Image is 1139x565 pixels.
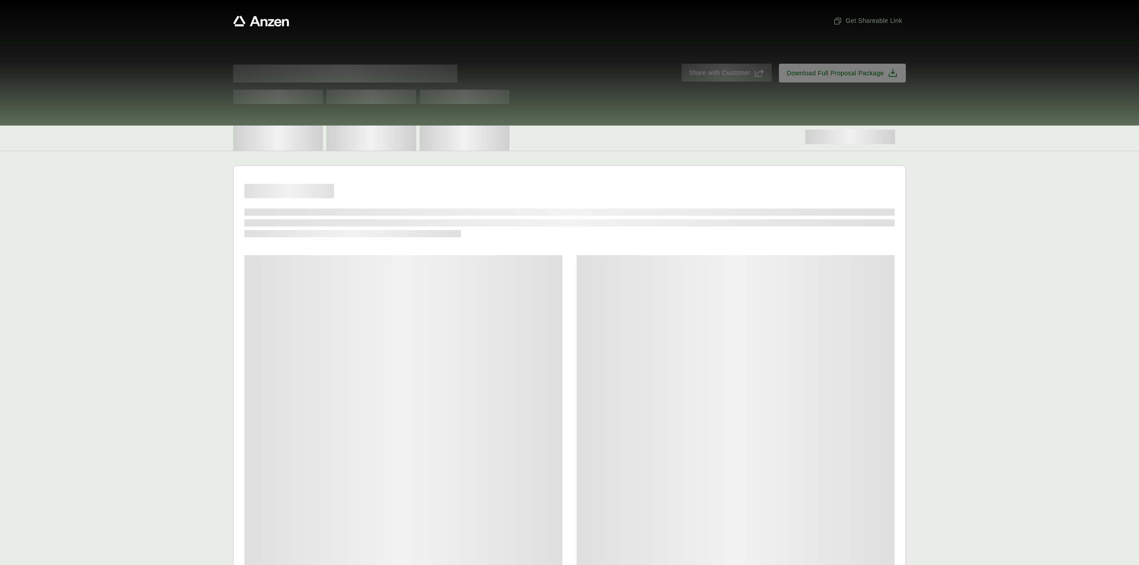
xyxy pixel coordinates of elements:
span: Test [233,90,323,104]
button: Get Shareable Link [830,13,906,29]
span: Share with Customer [689,68,750,78]
span: Test [326,90,416,104]
span: Test [420,90,509,104]
a: Anzen website [233,16,289,26]
span: Get Shareable Link [833,16,902,26]
span: Proposal for [233,65,457,83]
